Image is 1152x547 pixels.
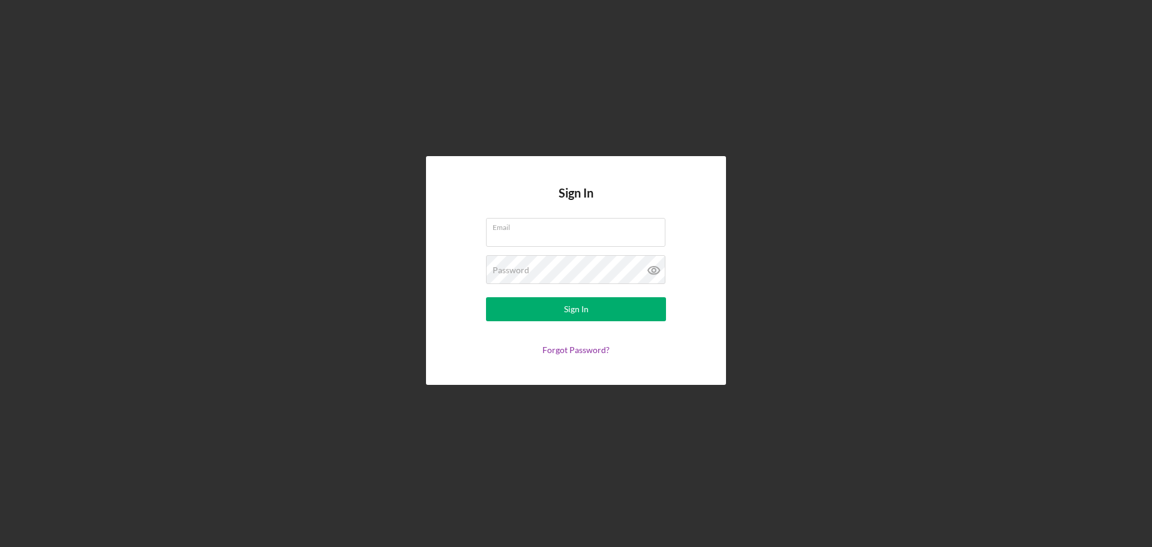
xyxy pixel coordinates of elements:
[493,219,665,232] label: Email
[493,265,529,275] label: Password
[559,186,593,218] h4: Sign In
[542,345,610,355] a: Forgot Password?
[486,297,666,321] button: Sign In
[564,297,589,321] div: Sign In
